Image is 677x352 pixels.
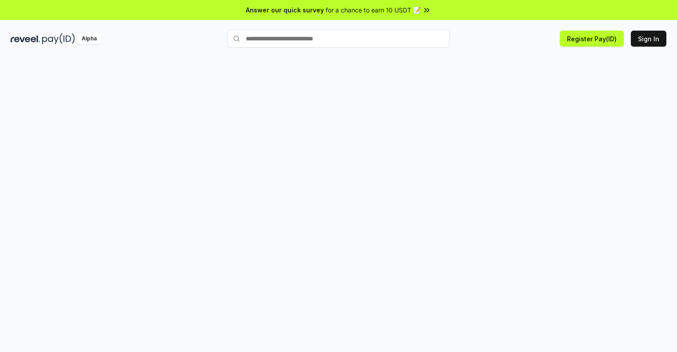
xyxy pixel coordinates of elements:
[326,5,421,15] span: for a chance to earn 10 USDT 📝
[246,5,324,15] span: Answer our quick survey
[11,33,40,44] img: reveel_dark
[560,31,624,47] button: Register Pay(ID)
[77,33,102,44] div: Alpha
[631,31,666,47] button: Sign In
[42,33,75,44] img: pay_id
